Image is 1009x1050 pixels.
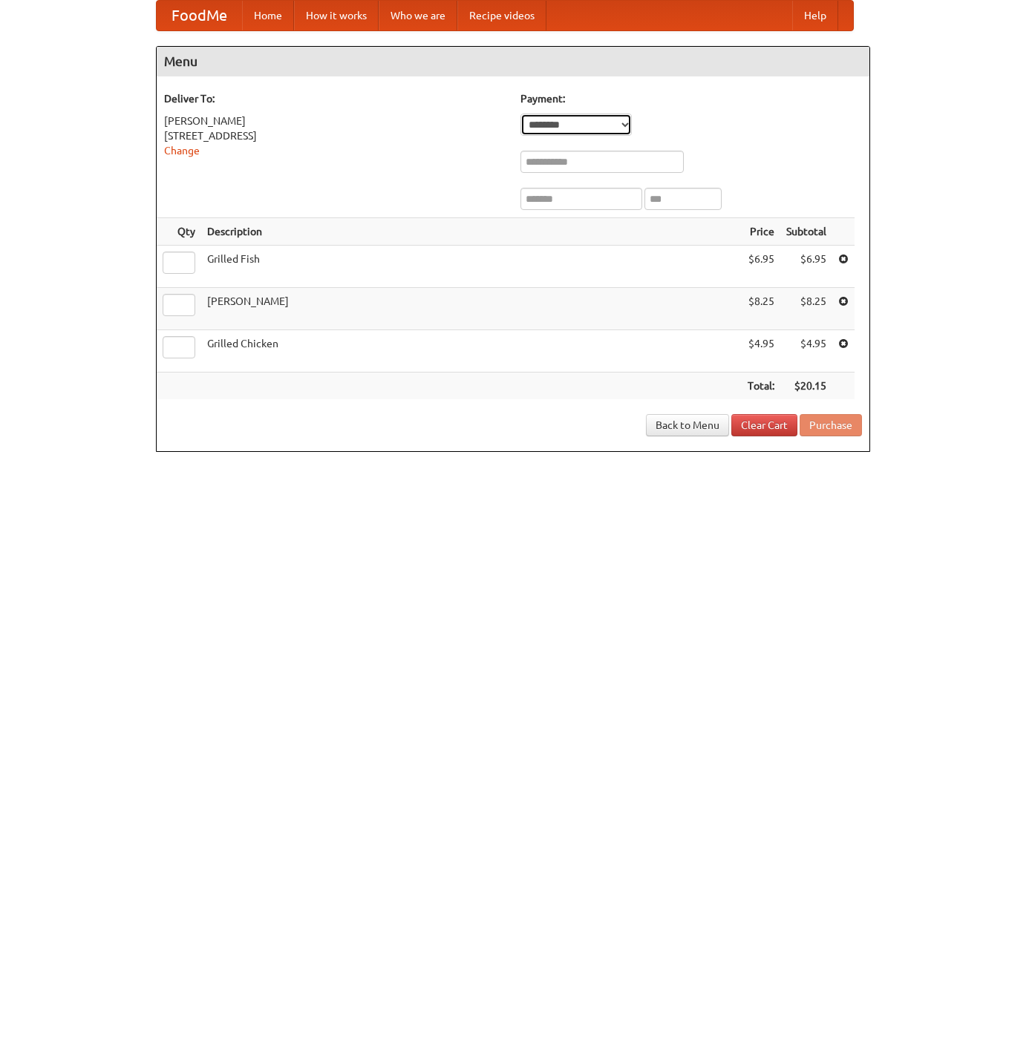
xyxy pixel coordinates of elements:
a: Recipe videos [457,1,546,30]
th: Description [201,218,742,246]
a: FoodMe [157,1,242,30]
td: Grilled Chicken [201,330,742,373]
td: $8.25 [742,288,780,330]
a: Help [792,1,838,30]
td: $6.95 [742,246,780,288]
a: Change [164,145,200,157]
td: [PERSON_NAME] [201,288,742,330]
h5: Payment: [520,91,862,106]
a: Back to Menu [646,414,729,436]
a: Who we are [379,1,457,30]
a: Home [242,1,294,30]
h5: Deliver To: [164,91,506,106]
th: Qty [157,218,201,246]
a: Clear Cart [731,414,797,436]
td: $6.95 [780,246,832,288]
div: [PERSON_NAME] [164,114,506,128]
th: $20.15 [780,373,832,400]
th: Subtotal [780,218,832,246]
a: How it works [294,1,379,30]
th: Price [742,218,780,246]
th: Total: [742,373,780,400]
td: $4.95 [780,330,832,373]
div: [STREET_ADDRESS] [164,128,506,143]
h4: Menu [157,47,869,76]
td: Grilled Fish [201,246,742,288]
button: Purchase [800,414,862,436]
td: $8.25 [780,288,832,330]
td: $4.95 [742,330,780,373]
